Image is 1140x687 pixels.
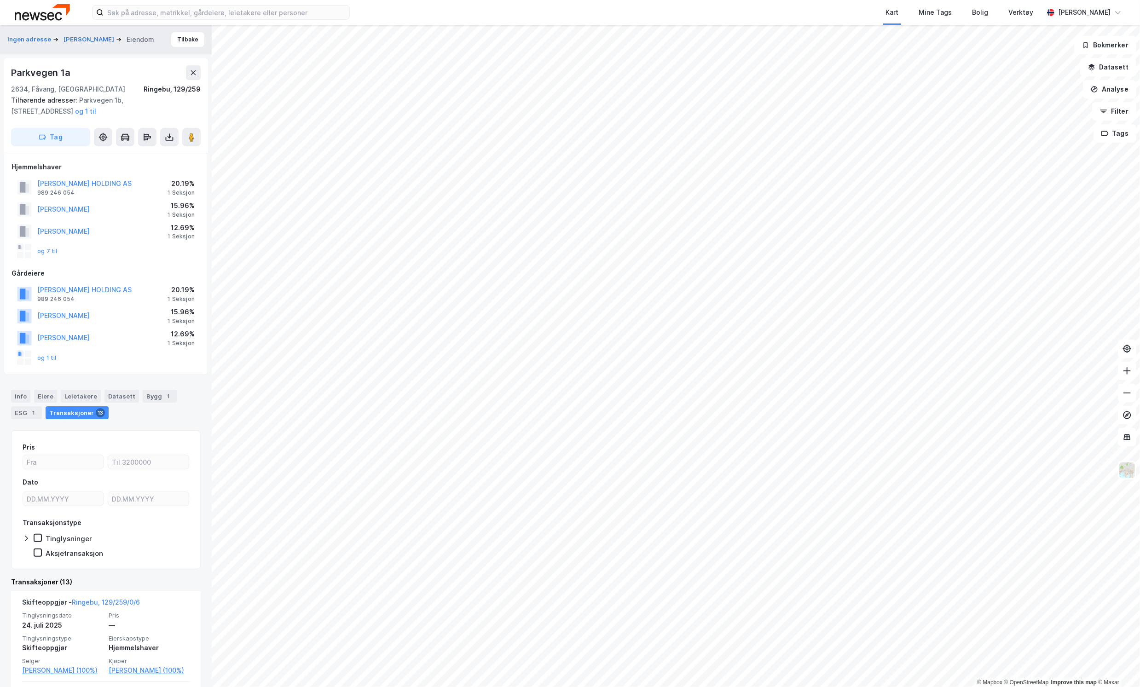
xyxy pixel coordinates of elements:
span: Kjøper [109,657,190,665]
div: Skifteoppgjør [22,642,103,653]
span: Selger [22,657,103,665]
span: Pris [109,612,190,619]
div: Transaksjoner [46,406,109,419]
button: Bokmerker [1074,36,1136,54]
div: 20.19% [168,284,195,295]
div: 1 Seksjon [168,211,195,219]
input: DD.MM.YYYY [23,492,104,506]
div: Kontrollprogram for chat [1094,643,1140,687]
div: 15.96% [168,306,195,318]
div: Kart [885,7,898,18]
a: Ringebu, 129/259/0/6 [72,598,140,606]
div: Eiere [34,390,57,403]
div: Leietakere [61,390,101,403]
div: 1 Seksjon [168,340,195,347]
a: Mapbox [977,679,1002,686]
span: Tinglysningsdato [22,612,103,619]
a: OpenStreetMap [1004,679,1049,686]
div: Transaksjoner (13) [11,577,201,588]
div: [PERSON_NAME] [1058,7,1111,18]
div: Skifteoppgjør - [22,597,140,612]
button: Datasett [1080,58,1136,76]
span: Eierskapstype [109,635,190,642]
div: Datasett [104,390,139,403]
div: 2634, Fåvang, [GEOGRAPHIC_DATA] [11,84,125,95]
iframe: Chat Widget [1094,643,1140,687]
div: Eiendom [127,34,154,45]
button: Tilbake [171,32,204,47]
div: 1 Seksjon [168,318,195,325]
div: 989 246 054 [37,295,75,303]
div: 1 [164,392,173,401]
input: Søk på adresse, matrikkel, gårdeiere, leietakere eller personer [104,6,349,19]
input: Fra [23,455,104,469]
button: Analyse [1083,80,1136,98]
div: Tinglysninger [46,534,92,543]
div: Mine Tags [919,7,952,18]
div: 989 246 054 [37,189,75,196]
div: Parkvegen 1b, [STREET_ADDRESS] [11,95,193,117]
div: — [109,620,190,631]
div: 20.19% [168,178,195,189]
img: newsec-logo.f6e21ccffca1b3a03d2d.png [15,4,70,20]
button: Ingen adresse [7,35,53,44]
span: Tinglysningstype [22,635,103,642]
img: Z [1118,462,1136,479]
div: Info [11,390,30,403]
div: Aksjetransaksjon [46,549,103,558]
button: [PERSON_NAME] [64,35,116,44]
div: Bolig [972,7,988,18]
div: 1 Seksjon [168,233,195,240]
div: 24. juli 2025 [22,620,103,631]
span: Tilhørende adresser: [11,96,79,104]
div: Hjemmelshaver [12,162,200,173]
div: 13 [96,408,105,417]
a: [PERSON_NAME] (100%) [109,665,190,676]
button: Tags [1094,124,1136,143]
div: Bygg [143,390,177,403]
div: Gårdeiere [12,268,200,279]
input: Til 3200000 [108,455,189,469]
div: 12.69% [168,329,195,340]
div: 1 Seksjon [168,295,195,303]
div: Verktøy [1008,7,1033,18]
div: Pris [23,442,35,453]
div: Parkvegen 1a [11,65,72,80]
button: Tag [11,128,90,146]
a: [PERSON_NAME] (100%) [22,665,103,676]
a: Improve this map [1051,679,1097,686]
div: Hjemmelshaver [109,642,190,653]
div: 1 [29,408,38,417]
div: Dato [23,477,38,488]
div: 15.96% [168,200,195,211]
div: Ringebu, 129/259 [144,84,201,95]
div: ESG [11,406,42,419]
div: 12.69% [168,222,195,233]
div: Transaksjonstype [23,517,81,528]
input: DD.MM.YYYY [108,492,189,506]
button: Filter [1092,102,1136,121]
div: 1 Seksjon [168,189,195,196]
